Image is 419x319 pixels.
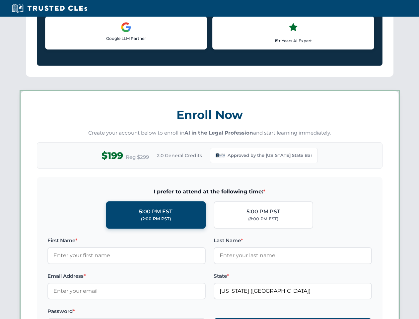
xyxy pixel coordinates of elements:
p: 15+ Years AI Expert [218,38,369,44]
label: State [214,272,372,280]
input: Enter your last name [214,247,372,264]
h3: Enroll Now [37,104,383,125]
div: (2:00 PM PST) [141,216,171,222]
div: 5:00 PM EST [139,207,173,216]
label: Email Address [47,272,206,280]
label: First Name [47,237,206,245]
p: Create your account below to enroll in and start learning immediately. [37,129,383,137]
span: Reg $299 [126,153,149,161]
p: Google LLM Partner [51,35,201,42]
input: Enter your email [47,283,206,299]
label: Last Name [214,237,372,245]
span: 2.0 General Credits [157,152,202,159]
img: Louisiana State Bar [216,151,225,160]
img: Trusted CLEs [10,3,89,13]
strong: AI in the Legal Profession [184,130,253,136]
div: (8:00 PM EST) [248,216,278,222]
input: Enter your first name [47,247,206,264]
span: Approved by the [US_STATE] State Bar [228,152,312,159]
img: Google [121,22,131,33]
span: $199 [102,148,123,163]
input: Louisiana (LA) [214,283,372,299]
div: 5:00 PM PST [246,207,280,216]
span: I prefer to attend at the following time: [47,187,372,196]
label: Password [47,307,206,315]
